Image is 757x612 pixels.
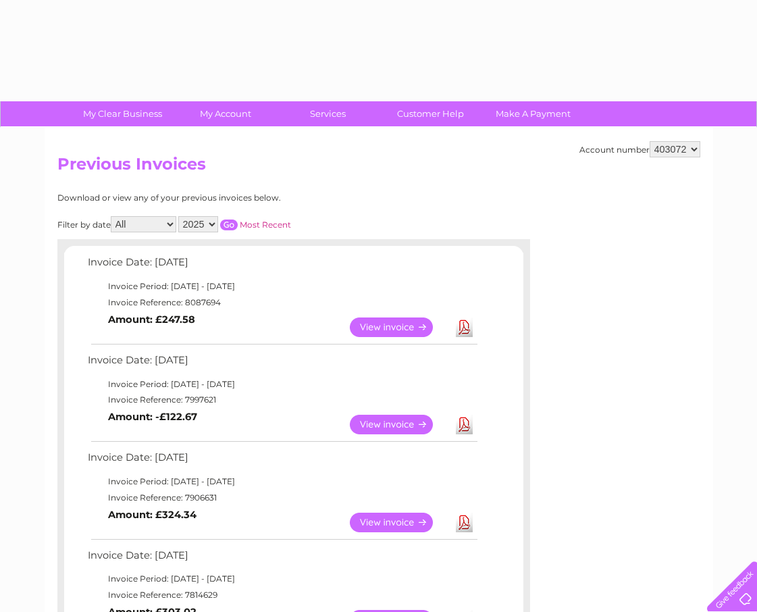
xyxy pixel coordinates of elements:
td: Invoice Period: [DATE] - [DATE] [84,376,479,392]
td: Invoice Period: [DATE] - [DATE] [84,571,479,587]
a: Download [456,415,473,434]
a: Most Recent [240,220,291,230]
div: Account number [579,141,700,157]
a: Download [456,513,473,532]
a: Customer Help [375,101,486,126]
b: Amount: £247.58 [108,313,195,326]
td: Invoice Date: [DATE] [84,351,479,376]
td: Invoice Reference: 8087694 [84,295,479,311]
h2: Previous Invoices [57,155,700,180]
td: Invoice Date: [DATE] [84,546,479,571]
a: My Account [169,101,281,126]
td: Invoice Reference: 7997621 [84,392,479,408]
td: Invoice Date: [DATE] [84,449,479,474]
td: Invoice Date: [DATE] [84,253,479,278]
b: Amount: -£122.67 [108,411,197,423]
a: View [350,513,449,532]
a: Make A Payment [477,101,589,126]
a: View [350,317,449,337]
div: Download or view any of your previous invoices below. [57,193,412,203]
td: Invoice Period: [DATE] - [DATE] [84,278,479,295]
a: Services [272,101,384,126]
a: My Clear Business [67,101,178,126]
div: Filter by date [57,216,412,232]
td: Invoice Reference: 7814629 [84,587,479,603]
a: View [350,415,449,434]
b: Amount: £324.34 [108,509,197,521]
a: Download [456,317,473,337]
td: Invoice Reference: 7906631 [84,490,479,506]
td: Invoice Period: [DATE] - [DATE] [84,474,479,490]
